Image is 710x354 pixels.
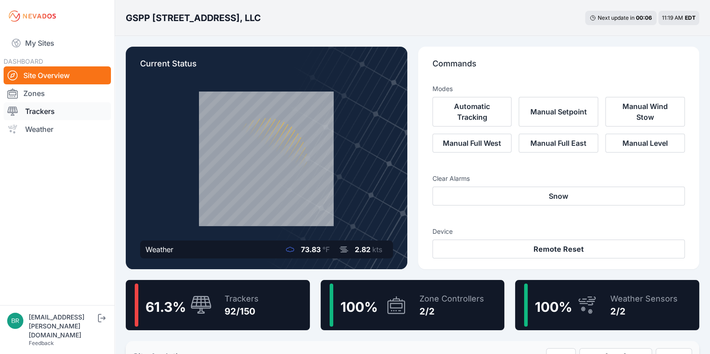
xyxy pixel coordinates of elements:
[146,244,173,255] div: Weather
[432,174,685,183] h3: Clear Alarms
[598,14,635,21] span: Next update in
[340,299,378,315] span: 100 %
[432,97,512,127] button: Automatic Tracking
[7,9,57,23] img: Nevados
[519,134,598,153] button: Manual Full East
[519,97,598,127] button: Manual Setpoint
[372,245,382,254] span: kts
[4,84,111,102] a: Zones
[605,134,685,153] button: Manual Level
[322,245,330,254] span: °F
[146,299,186,315] span: 61.3 %
[636,14,652,22] div: 00 : 06
[4,120,111,138] a: Weather
[515,280,699,330] a: 100%Weather Sensors2/2
[432,187,685,205] button: Snow
[662,14,683,21] span: 11:19 AM
[126,12,261,24] h3: GSPP [STREET_ADDRESS], LLC
[355,245,370,254] span: 2.82
[301,245,321,254] span: 73.83
[432,227,685,236] h3: Device
[126,6,261,30] nav: Breadcrumb
[685,14,696,21] span: EDT
[610,305,678,318] div: 2/2
[225,305,259,318] div: 92/150
[4,32,111,54] a: My Sites
[432,134,512,153] button: Manual Full West
[225,293,259,305] div: Trackers
[610,293,678,305] div: Weather Sensors
[432,240,685,258] button: Remote Reset
[126,280,310,330] a: 61.3%Trackers92/150
[4,57,43,65] span: DASHBOARD
[432,57,685,77] p: Commands
[535,299,572,315] span: 100 %
[4,102,111,120] a: Trackers
[605,97,685,127] button: Manual Wind Stow
[29,313,96,340] div: [EMAIL_ADDRESS][PERSON_NAME][DOMAIN_NAME]
[321,280,505,330] a: 100%Zone Controllers2/2
[29,340,54,346] a: Feedback
[419,305,484,318] div: 2/2
[140,57,393,77] p: Current Status
[4,66,111,84] a: Site Overview
[419,293,484,305] div: Zone Controllers
[7,313,23,329] img: brayden.sanford@nevados.solar
[432,84,453,93] h3: Modes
